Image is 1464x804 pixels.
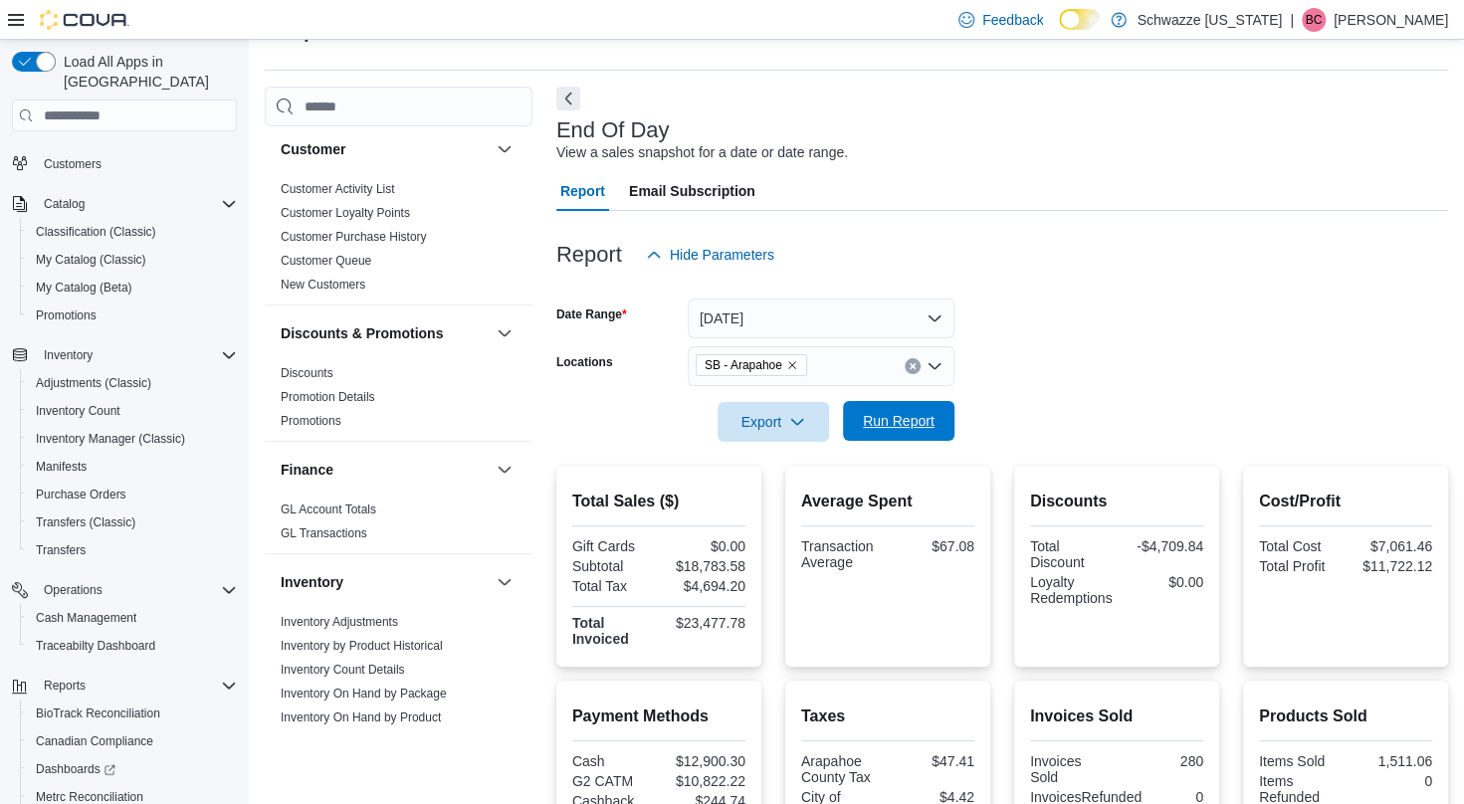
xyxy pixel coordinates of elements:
h2: Products Sold [1259,704,1432,728]
h3: Finance [281,460,333,480]
span: Canadian Compliance [28,729,237,753]
p: Schwazze [US_STATE] [1137,8,1282,32]
a: Promotion Details [281,390,375,404]
span: Canadian Compliance [36,733,153,749]
button: My Catalog (Classic) [20,246,245,274]
span: My Catalog (Classic) [28,248,237,272]
div: Brennan Croy [1302,8,1326,32]
p: | [1290,8,1294,32]
span: Cash Management [28,606,237,630]
span: Export [730,402,817,442]
button: Next [556,87,580,110]
h2: Total Sales ($) [572,490,745,513]
h2: Discounts [1030,490,1203,513]
button: Catalog [4,190,245,218]
div: Finance [265,498,532,553]
a: Dashboards [28,757,123,781]
span: Inventory Count Details [281,662,405,678]
span: Transfers [28,538,237,562]
button: Adjustments (Classic) [20,369,245,397]
button: Inventory [281,572,489,592]
span: Manifests [28,455,237,479]
span: Promotions [28,303,237,327]
span: Run Report [863,411,935,431]
div: Invoices Sold [1030,753,1113,785]
div: Arapahoe County Tax [801,753,884,785]
div: Cash [572,753,655,769]
a: Inventory by Product Historical [281,639,443,653]
a: Inventory Count Details [281,663,405,677]
button: Reports [36,674,94,698]
span: Manifests [36,459,87,475]
label: Date Range [556,306,627,322]
span: Traceabilty Dashboard [28,634,237,658]
div: 280 [1121,753,1203,769]
span: Inventory Adjustments [281,614,398,630]
span: Inventory On Hand by Product [281,709,441,725]
h2: Payment Methods [572,704,745,728]
button: Traceabilty Dashboard [20,632,245,660]
button: Purchase Orders [20,481,245,508]
a: Cash Management [28,606,144,630]
div: Gift Cards [572,538,655,554]
span: Customer Loyalty Points [281,205,410,221]
button: Discounts & Promotions [493,321,517,345]
span: Customers [36,151,237,176]
button: Transfers (Classic) [20,508,245,536]
span: Promotion Details [281,389,375,405]
span: Operations [36,578,237,602]
span: Inventory On Hand by Package [281,686,447,702]
a: Canadian Compliance [28,729,161,753]
a: Customer Purchase History [281,230,427,244]
a: GL Account Totals [281,502,376,516]
span: Dark Mode [1059,30,1060,31]
span: Inventory by Product Historical [281,638,443,654]
span: Reports [44,678,86,694]
button: Cash Management [20,604,245,632]
div: Total Tax [572,578,655,594]
a: GL Transactions [281,526,367,540]
a: Classification (Classic) [28,220,164,244]
h3: Discounts & Promotions [281,323,443,343]
h3: Report [556,243,622,267]
a: My Catalog (Beta) [28,276,140,300]
div: $0.00 [1121,574,1203,590]
button: Inventory [4,341,245,369]
div: $7,061.46 [1350,538,1432,554]
span: GL Account Totals [281,502,376,517]
span: Inventory [36,343,237,367]
a: My Catalog (Classic) [28,248,154,272]
span: Traceabilty Dashboard [36,638,155,654]
div: 1,511.06 [1350,753,1432,769]
span: Transfers (Classic) [28,510,237,534]
div: $67.08 [892,538,974,554]
div: Total Cost [1259,538,1342,554]
span: SB - Arapahoe [696,354,807,376]
h2: Taxes [801,704,974,728]
span: Customer Activity List [281,181,395,197]
span: Inventory Count [36,403,120,419]
a: Customer Queue [281,254,371,268]
span: BioTrack Reconciliation [28,702,237,725]
span: Purchase Orders [36,487,126,502]
button: Manifests [20,453,245,481]
span: Discounts [281,365,333,381]
div: $47.41 [892,753,974,769]
span: Inventory Count [28,399,237,423]
span: Dashboards [28,757,237,781]
span: Inventory [44,347,93,363]
button: Customer [493,137,517,161]
div: Discounts & Promotions [265,361,532,441]
button: Discounts & Promotions [281,323,489,343]
button: Finance [281,460,489,480]
button: Run Report [843,401,954,441]
span: Purchase Orders [28,483,237,506]
button: Clear input [905,358,921,374]
button: Catalog [36,192,93,216]
span: Email Subscription [629,171,755,211]
a: BioTrack Reconciliation [28,702,168,725]
a: Customer Activity List [281,182,395,196]
a: New Customers [281,278,365,292]
span: Classification (Classic) [28,220,237,244]
span: Feedback [982,10,1043,30]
